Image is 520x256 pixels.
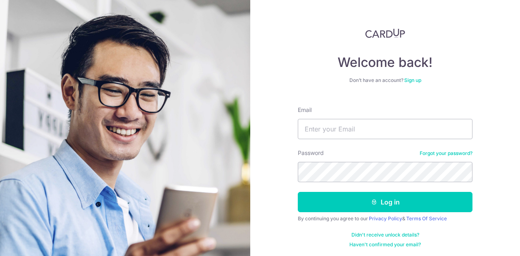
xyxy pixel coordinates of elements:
div: Don’t have an account? [298,77,472,84]
button: Log in [298,192,472,212]
a: Haven't confirmed your email? [349,241,421,248]
a: Sign up [404,77,421,83]
div: By continuing you agree to our & [298,215,472,222]
label: Password [298,149,324,157]
label: Email [298,106,312,114]
a: Terms Of Service [406,215,447,222]
input: Enter your Email [298,119,472,139]
a: Privacy Policy [369,215,402,222]
img: CardUp Logo [365,28,405,38]
h4: Welcome back! [298,54,472,71]
a: Didn't receive unlock details? [351,232,419,238]
a: Forgot your password? [420,150,472,157]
